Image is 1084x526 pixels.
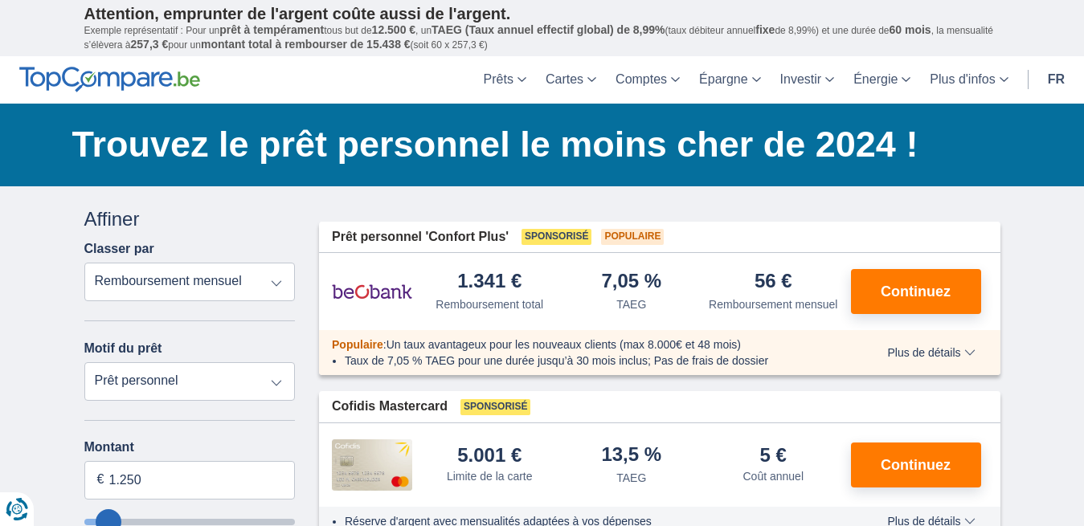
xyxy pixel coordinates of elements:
button: Continuez [851,269,981,314]
div: 13,5 % [601,445,661,467]
div: Remboursement total [436,296,543,312]
div: 7,05 % [601,271,661,293]
span: Populaire [332,338,383,351]
span: Plus de détails [887,347,975,358]
span: Populaire [601,229,664,245]
div: : [319,336,853,353]
span: Prêt personnel 'Confort Plus' [332,228,509,247]
img: TopCompare [19,67,200,92]
li: Taux de 7,05 % TAEG pour une durée jusqu’à 30 mois inclus; Pas de frais de dossier [345,353,841,369]
span: 60 mois [890,23,931,36]
img: pret personnel Beobank [332,271,412,312]
span: Un taux avantageux pour les nouveaux clients (max 8.000€ et 48 mois) [387,338,741,351]
span: 257,3 € [131,38,169,51]
div: TAEG [616,296,646,312]
a: Prêts [474,56,536,104]
div: Affiner [84,206,296,233]
a: Comptes [606,56,689,104]
label: Classer par [84,242,154,256]
a: fr [1038,56,1074,104]
div: 1.341 € [457,271,522,293]
span: € [97,471,104,489]
img: pret personnel Cofidis CC [332,439,412,491]
span: Cofidis Mastercard [332,398,448,416]
div: 5 € [760,446,787,465]
a: Énergie [844,56,920,104]
span: Continuez [881,284,951,299]
h1: Trouvez le prêt personnel le moins cher de 2024 ! [72,120,1000,169]
div: Remboursement mensuel [709,296,837,312]
button: Plus de détails [875,346,987,359]
label: Motif du prêt [84,341,162,356]
div: 56 € [755,271,792,293]
span: prêt à tempérament [219,23,324,36]
a: Cartes [536,56,606,104]
span: TAEG (Taux annuel effectif global) de 8,99% [432,23,665,36]
label: Montant [84,440,296,455]
span: Sponsorisé [460,399,530,415]
a: Épargne [689,56,771,104]
span: Sponsorisé [522,229,591,245]
div: 5.001 € [457,446,522,465]
span: fixe [755,23,775,36]
input: wantToBorrow [84,519,296,525]
p: Exemple représentatif : Pour un tous but de , un (taux débiteur annuel de 8,99%) et une durée de ... [84,23,1000,52]
div: Limite de la carte [447,468,533,484]
div: TAEG [616,470,646,486]
span: Continuez [881,458,951,472]
a: Investir [771,56,845,104]
span: 12.500 € [372,23,416,36]
span: montant total à rembourser de 15.438 € [201,38,411,51]
div: Coût annuel [742,468,804,484]
button: Continuez [851,442,981,487]
p: Attention, emprunter de l'argent coûte aussi de l'argent. [84,4,1000,23]
a: Plus d'infos [920,56,1017,104]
